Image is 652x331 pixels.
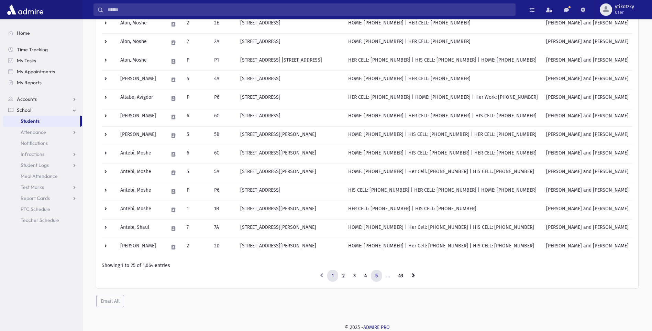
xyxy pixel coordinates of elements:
[210,238,236,256] td: 2D
[17,79,42,86] span: My Reports
[344,71,542,89] td: HOME: [PHONE_NUMBER] | HER CELL: [PHONE_NUMBER]
[210,201,236,219] td: 1B
[344,15,542,33] td: HOME: [PHONE_NUMBER] | HER CELL: [PHONE_NUMBER]
[3,55,82,66] a: My Tasks
[344,201,542,219] td: HER CELL: [PHONE_NUMBER] | HIS CELL: [PHONE_NUMBER]
[21,173,58,179] span: Meal Attendance
[236,145,344,163] td: [STREET_ADDRESS][PERSON_NAME]
[210,108,236,126] td: 6C
[210,71,236,89] td: 4A
[344,52,542,71] td: HER CELL: [PHONE_NUMBER] | HIS CELL: [PHONE_NUMBER] | HOME: [PHONE_NUMBER]
[3,160,82,171] a: Student Logs
[327,270,338,282] a: 1
[3,127,82,138] a: Attendance
[96,295,124,307] button: Email All
[103,3,515,16] input: Search
[236,52,344,71] td: [STREET_ADDRESS] [STREET_ADDRESS]
[102,262,633,269] div: Showing 1 to 25 of 1,064 entries
[116,201,164,219] td: Antebi, Moshe
[236,33,344,52] td: [STREET_ADDRESS]
[338,270,349,282] a: 2
[236,71,344,89] td: [STREET_ADDRESS]
[116,126,164,145] td: [PERSON_NAME]
[183,201,210,219] td: 1
[116,108,164,126] td: [PERSON_NAME]
[21,195,50,201] span: Report Cards
[344,33,542,52] td: HOME: [PHONE_NUMBER] | HER CELL: [PHONE_NUMBER]
[344,163,542,182] td: HOME: [PHONE_NUMBER] | Her Cell: [PHONE_NUMBER] | HIS CELL: [PHONE_NUMBER]
[542,219,633,238] td: [PERSON_NAME] and [PERSON_NAME]
[360,270,371,282] a: 4
[3,66,82,77] a: My Appointments
[210,145,236,163] td: 6C
[236,182,344,201] td: [STREET_ADDRESS]
[210,89,236,108] td: P6
[183,108,210,126] td: 6
[21,151,44,157] span: Infractions
[236,15,344,33] td: [STREET_ADDRESS]
[183,15,210,33] td: 2
[3,138,82,149] a: Notifications
[542,108,633,126] td: [PERSON_NAME] and [PERSON_NAME]
[615,10,634,15] span: User
[116,52,164,71] td: Alon, Moshe
[344,182,542,201] td: HIS CELL: [PHONE_NUMBER] | HER CELL: [PHONE_NUMBER] | HOME: [PHONE_NUMBER]
[183,163,210,182] td: 5
[183,52,210,71] td: P
[344,108,542,126] td: HOME: [PHONE_NUMBER] | HER CELL: [PHONE_NUMBER] | HIS CELL: [PHONE_NUMBER]
[116,15,164,33] td: Alon, Moshe
[21,140,48,146] span: Notifications
[17,57,36,64] span: My Tasks
[371,270,382,282] a: 5
[236,108,344,126] td: [STREET_ADDRESS]
[116,71,164,89] td: [PERSON_NAME]
[116,163,164,182] td: Antebi, Moshe
[3,105,82,116] a: School
[3,116,80,127] a: Students
[17,96,37,102] span: Accounts
[3,171,82,182] a: Meal Attendance
[3,193,82,204] a: Report Cards
[183,238,210,256] td: 2
[344,238,542,256] td: HOME: [PHONE_NUMBER] | Her Cell: [PHONE_NUMBER] | HIS CELL: [PHONE_NUMBER]
[542,33,633,52] td: [PERSON_NAME] and [PERSON_NAME]
[236,219,344,238] td: [STREET_ADDRESS][PERSON_NAME]
[615,4,634,10] span: ytikotzky
[394,270,408,282] a: 43
[116,89,164,108] td: Altabe, Avigdor
[210,33,236,52] td: 2A
[210,182,236,201] td: P6
[3,77,82,88] a: My Reports
[542,52,633,71] td: [PERSON_NAME] and [PERSON_NAME]
[21,118,40,124] span: Students
[183,182,210,201] td: P
[3,94,82,105] a: Accounts
[542,182,633,201] td: [PERSON_NAME] and [PERSON_NAME]
[3,44,82,55] a: Time Tracking
[542,89,633,108] td: [PERSON_NAME] and [PERSON_NAME]
[236,201,344,219] td: [STREET_ADDRESS][PERSON_NAME]
[210,15,236,33] td: 2E
[21,162,49,168] span: Student Logs
[183,219,210,238] td: 7
[3,149,82,160] a: Infractions
[17,30,30,36] span: Home
[3,215,82,226] a: Teacher Schedule
[116,219,164,238] td: Antebi, Shaul
[236,238,344,256] td: [STREET_ADDRESS][PERSON_NAME]
[236,163,344,182] td: [STREET_ADDRESS][PERSON_NAME]
[21,217,59,223] span: Teacher Schedule
[344,219,542,238] td: HOME: [PHONE_NUMBER] | Her Cell: [PHONE_NUMBER] | HIS CELL: [PHONE_NUMBER]
[210,52,236,71] td: P1
[183,33,210,52] td: 2
[542,15,633,33] td: [PERSON_NAME] and [PERSON_NAME]
[116,33,164,52] td: Alon, Moshe
[210,219,236,238] td: 7A
[116,182,164,201] td: Antebi, Moshe
[21,184,44,190] span: Test Marks
[3,28,82,39] a: Home
[183,71,210,89] td: 4
[236,89,344,108] td: [STREET_ADDRESS]
[5,3,45,17] img: AdmirePro
[3,182,82,193] a: Test Marks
